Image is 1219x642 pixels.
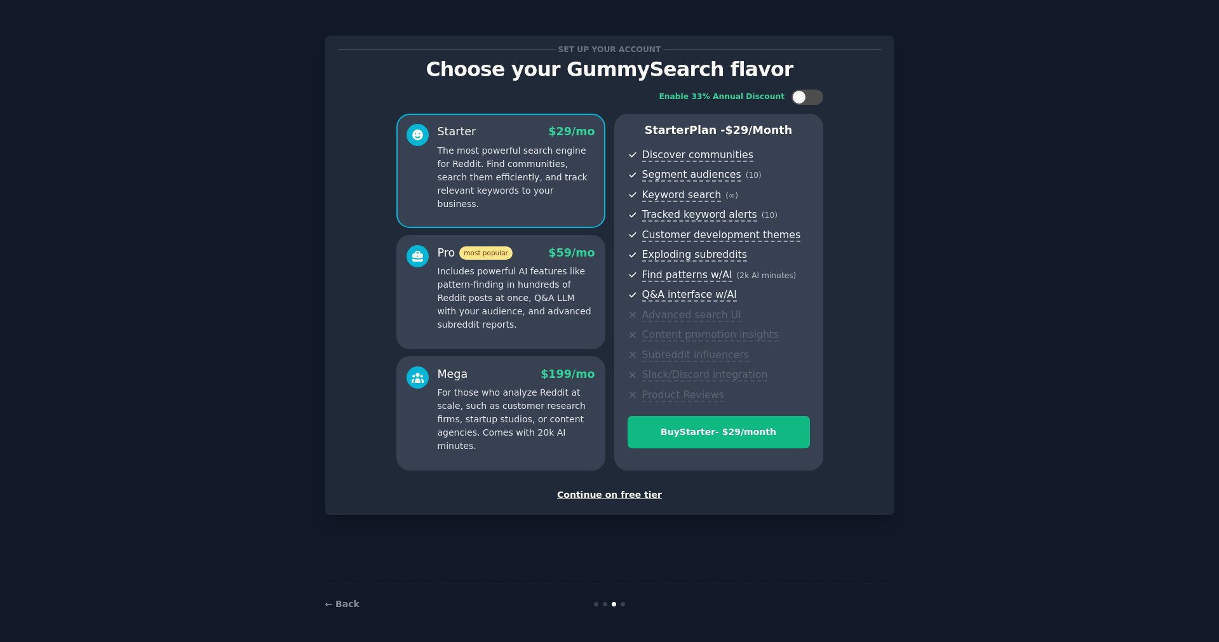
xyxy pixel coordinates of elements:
button: BuyStarter- $29/month [628,416,810,448]
span: Customer development themes [642,229,801,242]
span: Advanced search UI [642,309,741,322]
span: Discover communities [642,149,753,162]
span: Find patterns w/AI [642,269,732,282]
span: Keyword search [642,189,722,202]
p: Choose your GummySearch flavor [339,58,881,81]
span: Q&A interface w/AI [642,288,737,302]
span: $ 59 /mo [548,246,595,259]
span: $ 29 /month [725,124,793,137]
p: Starter Plan - [628,123,810,138]
div: Starter [438,124,476,140]
span: ( 10 ) [746,171,762,180]
span: Subreddit influencers [642,349,749,362]
span: Product Reviews [642,389,724,402]
span: Content promotion insights [642,328,779,342]
div: Enable 33% Annual Discount [659,91,785,103]
div: Continue on free tier [339,488,881,502]
p: Includes powerful AI features like pattern-finding in hundreds of Reddit posts at once, Q&A LLM w... [438,265,595,331]
span: ( ∞ ) [725,191,738,200]
span: most popular [459,246,513,260]
div: Mega [438,366,468,382]
span: ( 10 ) [762,211,778,220]
p: For those who analyze Reddit at scale, such as customer research firms, startup studios, or conte... [438,386,595,453]
span: Exploding subreddits [642,248,747,262]
div: Pro [438,245,513,261]
span: Segment audiences [642,168,741,182]
span: $ 29 /mo [548,125,595,138]
a: ← Back [325,599,360,609]
span: $ 199 /mo [541,368,595,380]
p: The most powerful search engine for Reddit. Find communities, search them efficiently, and track ... [438,144,595,211]
span: Set up your account [556,43,663,56]
div: Buy Starter - $ 29 /month [628,425,809,439]
span: Tracked keyword alerts [642,208,757,222]
span: ( 2k AI minutes ) [737,271,797,280]
span: Slack/Discord integration [642,368,768,382]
